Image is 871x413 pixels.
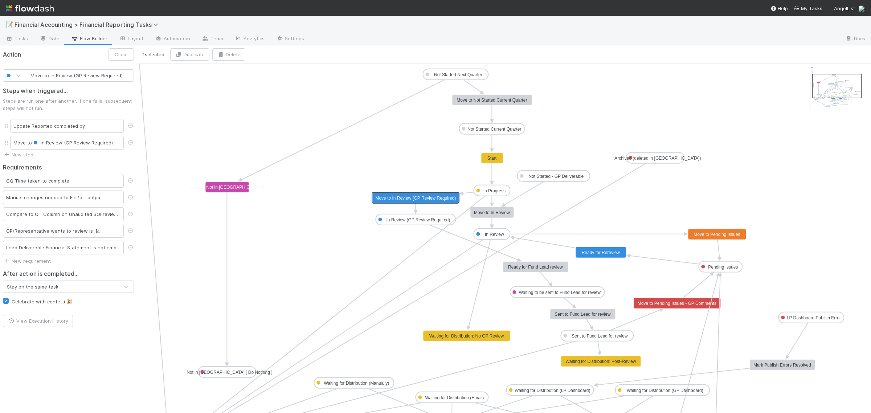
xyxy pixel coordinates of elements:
[149,33,196,45] a: Automation
[170,48,209,61] button: Duplicate
[3,164,134,171] h2: Requirements
[143,51,164,58] span: 1 selected
[71,35,107,42] span: Flow Builder
[434,72,482,77] text: Not Started Next Quarter
[3,152,33,158] a: New step
[457,98,527,103] text: Move to Not Started Current Quarter
[187,370,272,375] text: Not in [GEOGRAPHIC_DATA] [ Do Nothing ]
[515,388,590,393] text: Waiting for Distribution (LP Dashboard)
[858,5,865,12] img: avatar_8d06466b-a936-4205-8f52-b0cc03e2a179.png
[3,241,124,254] div: Lead Deliverable Financial Statement is not empty
[787,315,841,320] text: LP Dashboard Publish Error
[10,136,124,150] div: Move to
[212,48,245,61] button: Delete
[519,290,601,295] text: Waiting to be sent to Fund Lead for review
[614,156,701,161] text: Archived (deleted in [GEOGRAPHIC_DATA])
[694,232,740,237] text: Move to Pending Issues
[6,21,13,28] span: 📝
[3,315,73,327] button: View Execution History
[3,174,124,188] div: CQ Time taken to complete
[485,232,504,237] text: In Review
[229,33,270,45] a: Analytics
[113,33,149,45] a: Layout
[839,33,871,45] a: Docs
[528,174,584,179] text: Not Started - GP Deliverable
[834,5,855,11] span: AngelList
[7,283,58,290] div: Stay on the same task
[627,388,703,393] text: Waiting for Distribution (GP Dashboard)
[375,196,456,201] text: Move to In Review (GP Review Required)
[429,334,504,339] text: Waiting for Distribution: No GP Review
[794,5,822,11] span: My Tasks
[10,119,124,133] div: Update Reported completed by
[386,217,450,222] text: In Review (GP Review Required)
[3,224,124,238] div: GP/Representative wants to review is
[3,50,21,59] span: Action
[483,188,506,193] text: In Progress
[425,395,484,400] text: Waiting for Distribution (Email)
[324,381,389,386] text: Waiting for Distribution (Manually)
[770,5,788,12] div: Help
[65,33,113,45] a: Flow Builder
[474,210,510,215] text: Move to In Review
[794,5,822,12] a: My Tasks
[196,33,229,45] a: Team
[555,312,610,317] text: Sent to Fund Lead for review
[3,87,134,94] h2: Steps when triggered...
[572,334,627,339] text: Sent to Fund Lead for review
[638,301,716,306] text: Move to Pending Issues - GP Comments
[3,97,134,112] p: Steps are run one after another. If one fails, subsequent steps will not run.
[3,207,124,221] div: Compare to CT Column on Unaudited SOI reviewed?
[3,258,51,264] a: New requirement
[6,2,54,15] img: logo-inverted-e16ddd16eac7371096b0.svg
[565,359,636,364] text: Waiting for Distribution: Post-Review
[708,265,738,270] text: Pending Issues
[12,297,72,306] label: Celebrate with confetti 🎉
[467,127,521,132] text: Not Started Current Quarter
[6,35,28,42] span: Tasks
[15,21,162,28] span: Financial Accounting > Financial Reporting Tasks
[753,363,811,368] text: Mark Publish Errors Resolved
[270,33,310,45] a: Settings
[3,191,124,204] div: Manual changes needed to FinPort output
[487,156,497,161] text: Start
[32,140,113,146] span: In Review (GP Review Required)
[582,250,620,255] text: Ready for Rereview
[3,270,79,277] h2: After action is completed...
[109,48,134,61] button: Close
[190,185,265,190] text: Move to Not in [GEOGRAPHIC_DATA]
[508,265,563,270] text: Ready for Fund Lead review
[34,33,65,45] a: Data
